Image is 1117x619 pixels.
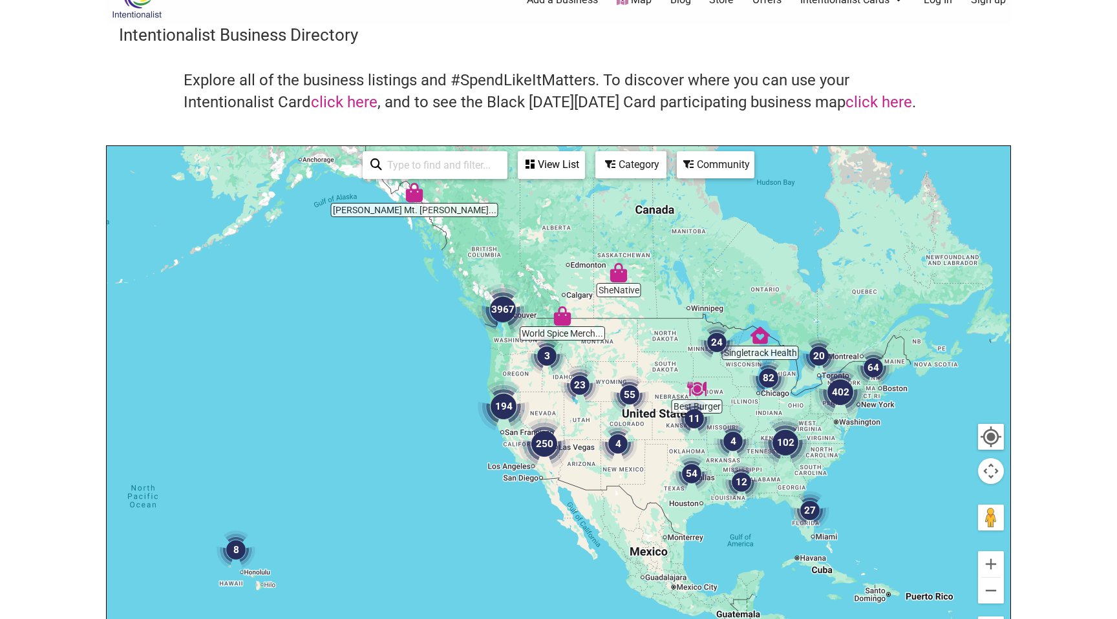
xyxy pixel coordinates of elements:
[800,337,838,375] div: 20
[560,366,599,404] div: 23
[184,70,933,113] h4: Explore all of the business listings and #SpendLikeItMatters. To discover where you can use your ...
[749,359,788,397] div: 82
[610,375,649,414] div: 55
[697,323,736,362] div: 24
[760,417,811,468] div: 102
[722,463,761,501] div: 12
[382,152,500,178] input: Type to find and filter...
[677,151,754,178] div: Filter by Community
[714,422,752,461] div: 4
[599,425,637,463] div: 4
[791,491,829,530] div: 27
[478,381,529,432] div: 194
[814,366,866,418] div: 402
[978,551,1004,577] button: Zoom in
[846,93,912,111] a: click here
[750,326,770,345] div: Singletrack Health
[311,93,378,111] a: click here
[678,152,753,177] div: Community
[595,151,666,178] div: Filter by category
[675,399,714,438] div: 11
[363,151,507,179] div: Type to search and filter
[978,578,1004,603] button: Zoom out
[978,424,1004,450] button: Your Location
[597,152,665,177] div: Category
[527,337,566,375] div: 3
[518,151,585,179] div: See a list of the visible businesses
[553,306,572,326] div: World Spice Merchants
[978,458,1004,484] button: Map camera controls
[405,183,424,202] div: Tripp's Mt. Juneau Trading Post
[687,379,707,399] div: Best Burger
[518,418,570,470] div: 250
[519,152,584,177] div: View List
[217,530,255,569] div: 8
[119,23,998,47] h3: Intentionalist Business Directory
[609,263,628,282] div: SheNative
[477,284,529,335] div: 3967
[854,348,893,387] div: 64
[672,454,711,493] div: 54
[978,505,1004,530] button: Drag Pegman onto the map to open Street View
